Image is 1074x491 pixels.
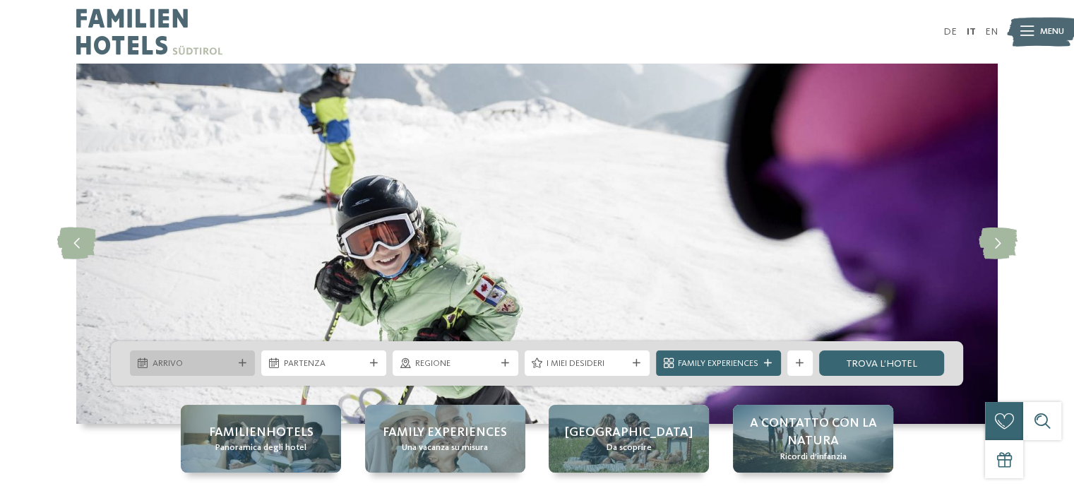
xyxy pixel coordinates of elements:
a: Hotel sulle piste da sci per bambini: divertimento senza confini Family experiences Una vacanza s... [365,405,525,473]
span: Una vacanza su misura [402,442,488,454]
span: Ricordi d’infanzia [780,451,846,463]
a: EN [985,27,998,37]
span: I miei desideri [547,357,627,370]
span: Panoramica degli hotel [215,442,306,454]
span: Arrivo [153,357,233,370]
span: A contatto con la natura [746,415,881,450]
a: Hotel sulle piste da sci per bambini: divertimento senza confini A contatto con la natura Ricordi... [733,405,893,473]
span: [GEOGRAPHIC_DATA] [565,424,693,442]
span: Regione [415,357,496,370]
a: Hotel sulle piste da sci per bambini: divertimento senza confini [GEOGRAPHIC_DATA] Da scoprire [549,405,709,473]
a: IT [966,27,975,37]
img: Hotel sulle piste da sci per bambini: divertimento senza confini [76,64,998,424]
span: Familienhotels [209,424,314,442]
span: Da scoprire [607,442,652,454]
span: Family Experiences [678,357,758,370]
span: Partenza [284,357,364,370]
span: Family experiences [383,424,507,442]
span: Menu [1040,25,1064,38]
a: Hotel sulle piste da sci per bambini: divertimento senza confini Familienhotels Panoramica degli ... [181,405,341,473]
a: DE [943,27,957,37]
a: trova l’hotel [819,350,944,376]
